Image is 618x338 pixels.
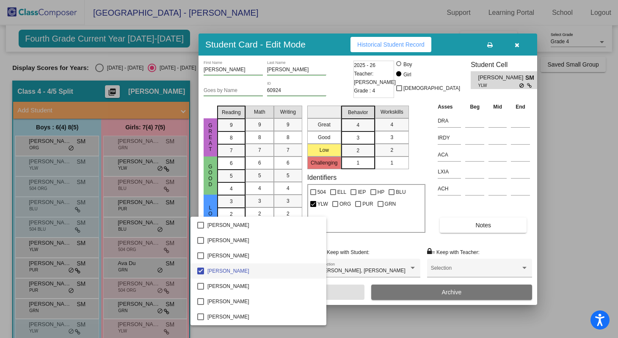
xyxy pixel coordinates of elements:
span: [PERSON_NAME] [207,218,320,233]
span: [PERSON_NAME] [207,279,320,294]
span: [PERSON_NAME] [207,248,320,263]
span: [PERSON_NAME] [207,263,320,279]
span: [PERSON_NAME] [207,294,320,309]
span: [PERSON_NAME] [207,309,320,324]
span: [PERSON_NAME] [207,233,320,248]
